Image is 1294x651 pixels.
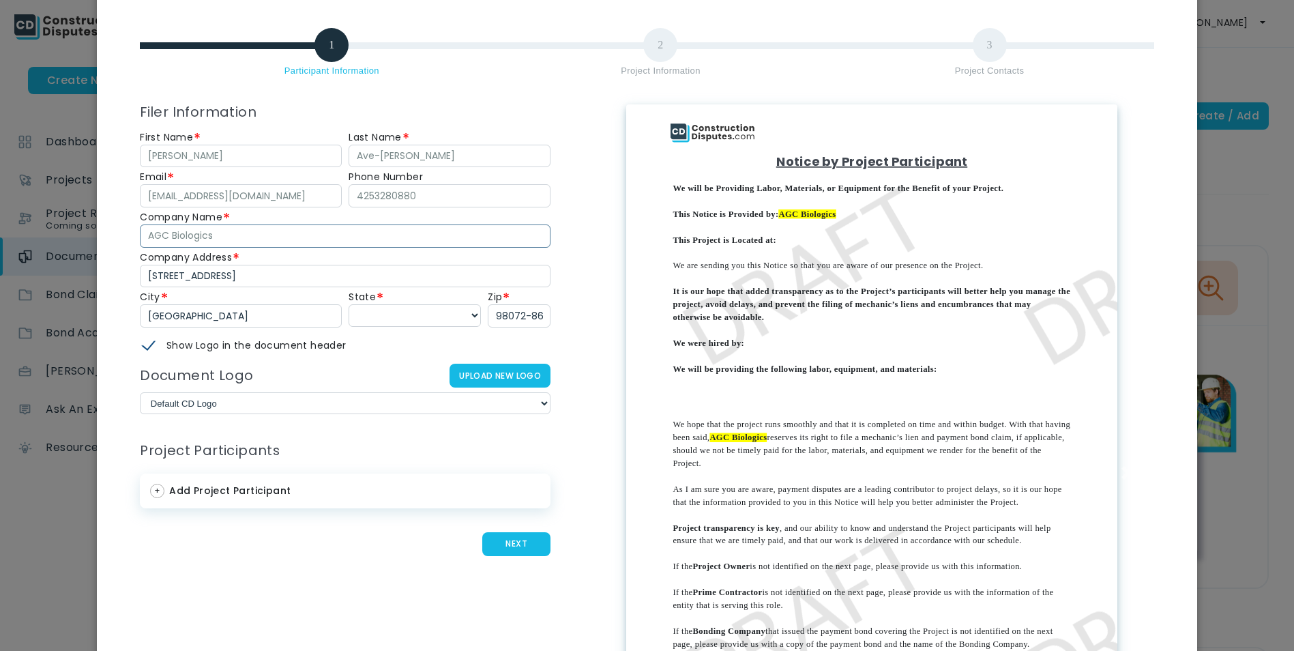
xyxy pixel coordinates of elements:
[1226,585,1294,651] iframe: Chat Widget
[143,338,347,353] label: Show Logo in the document header
[488,290,502,304] label: Zip
[284,66,379,96] span: Participant Information
[169,484,291,498] strong: Add Project Participant
[140,250,232,265] label: Company Address
[140,104,550,121] h4: Filer Information
[349,130,402,145] label: Last Name
[482,532,550,556] span: Next
[140,130,193,145] label: First Name
[140,290,160,304] label: City
[450,364,550,388] span: Upload New Logo
[150,484,164,498] div: +
[621,66,701,96] span: Project Information
[140,170,166,184] label: Email
[140,368,253,384] h4: Document Logo
[349,170,423,184] label: Phone Number
[349,290,376,304] label: State
[955,66,1025,96] span: Project Contacts
[140,443,550,459] h4: Project Participants
[140,210,222,225] label: Company Name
